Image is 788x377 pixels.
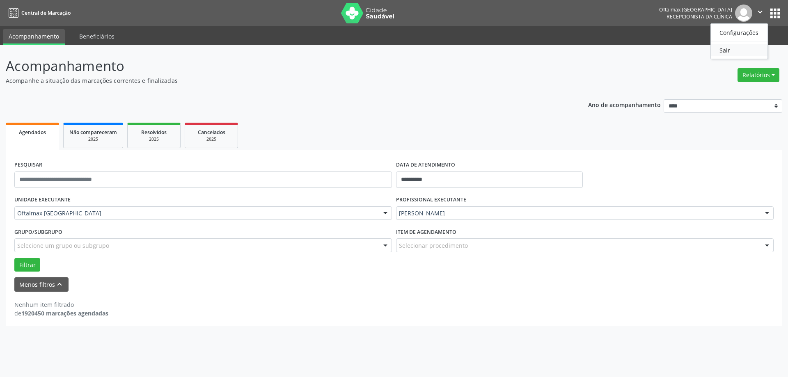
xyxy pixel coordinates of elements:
[711,27,767,38] a: Configurações
[399,241,468,250] span: Selecionar procedimento
[69,129,117,136] span: Não compareceram
[73,29,120,43] a: Beneficiários
[735,5,752,22] img: img
[14,309,108,318] div: de
[399,209,757,217] span: [PERSON_NAME]
[21,309,108,317] strong: 1920450 marcações agendadas
[133,136,174,142] div: 2025
[14,300,108,309] div: Nenhum item filtrado
[752,5,768,22] button: 
[14,159,42,171] label: PESQUISAR
[14,226,62,238] label: Grupo/Subgrupo
[738,68,779,82] button: Relatórios
[6,56,549,76] p: Acompanhamento
[17,209,375,217] span: Oftalmax [GEOGRAPHIC_DATA]
[6,6,71,20] a: Central de Marcação
[14,194,71,206] label: UNIDADE EXECUTANTE
[588,99,661,110] p: Ano de acompanhamento
[667,13,732,20] span: Recepcionista da clínica
[710,23,768,59] ul: 
[21,9,71,16] span: Central de Marcação
[141,129,167,136] span: Resolvidos
[55,280,64,289] i: keyboard_arrow_up
[19,129,46,136] span: Agendados
[756,7,765,16] i: 
[3,29,65,45] a: Acompanhamento
[17,241,109,250] span: Selecione um grupo ou subgrupo
[711,44,767,56] a: Sair
[198,129,225,136] span: Cancelados
[396,194,466,206] label: PROFISSIONAL EXECUTANTE
[14,258,40,272] button: Filtrar
[6,76,549,85] p: Acompanhe a situação das marcações correntes e finalizadas
[191,136,232,142] div: 2025
[768,6,782,21] button: apps
[69,136,117,142] div: 2025
[659,6,732,13] div: Oftalmax [GEOGRAPHIC_DATA]
[396,159,455,171] label: DATA DE ATENDIMENTO
[14,277,69,292] button: Menos filtroskeyboard_arrow_up
[396,226,456,238] label: Item de agendamento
